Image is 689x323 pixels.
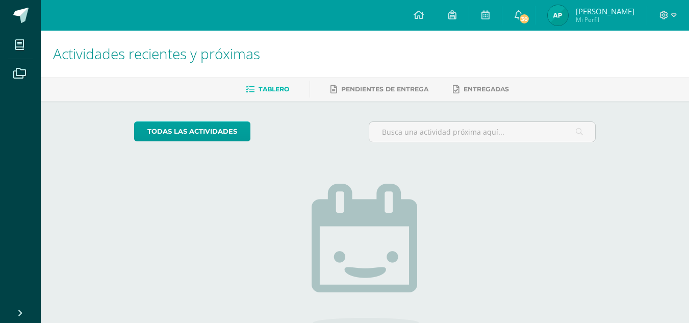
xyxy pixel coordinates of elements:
[369,122,595,142] input: Busca una actividad próxima aquí...
[576,15,634,24] span: Mi Perfil
[464,85,509,93] span: Entregadas
[453,81,509,97] a: Entregadas
[519,13,530,24] span: 30
[576,6,634,16] span: [PERSON_NAME]
[330,81,428,97] a: Pendientes de entrega
[341,85,428,93] span: Pendientes de entrega
[134,121,250,141] a: todas las Actividades
[246,81,289,97] a: Tablero
[548,5,568,26] img: 16dbf630ebc2ed5c490ee54726b3959b.png
[53,44,260,63] span: Actividades recientes y próximas
[259,85,289,93] span: Tablero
